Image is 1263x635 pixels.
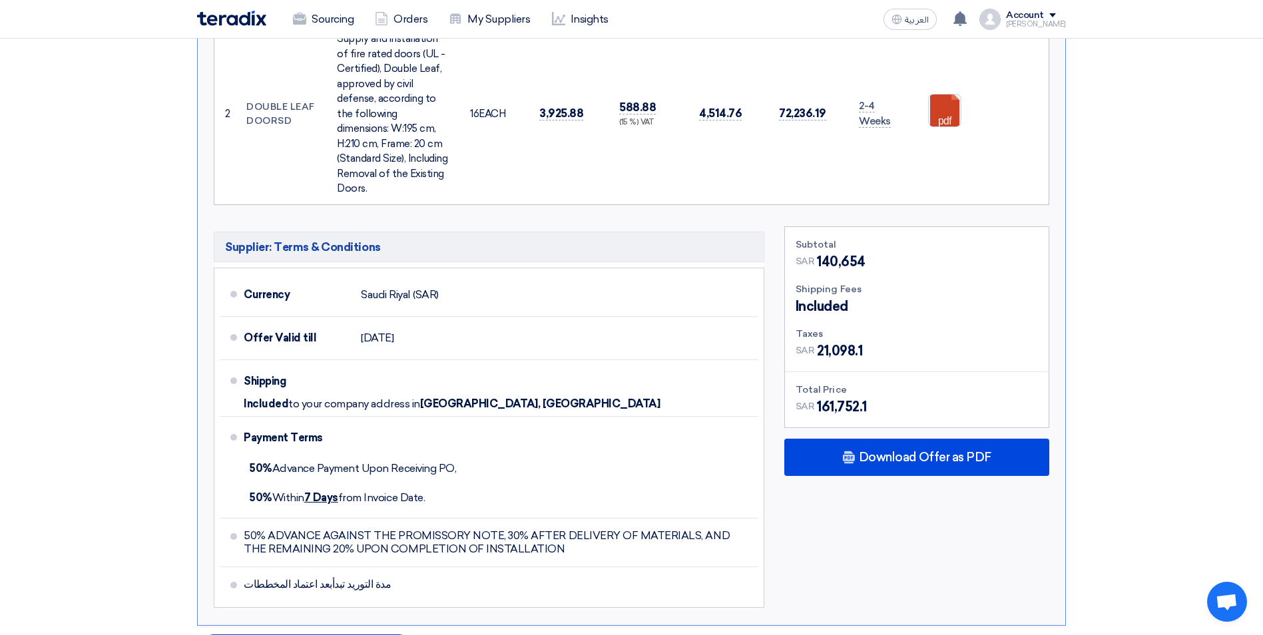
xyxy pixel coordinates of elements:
[619,117,678,128] div: (15 %) VAT
[699,106,742,120] span: 4,514.76
[796,383,1038,397] div: Total Price
[817,252,866,272] span: 140,654
[288,397,420,411] span: to your company address in
[459,23,529,204] td: EACH
[859,451,991,463] span: Download Offer as PDF
[1207,582,1247,622] a: Open chat
[244,365,350,397] div: Shipping
[361,331,393,345] span: [DATE]
[249,462,272,475] strong: 50%
[236,23,326,204] td: DOUBLE LEAF DOORSD
[796,399,815,413] span: SAR
[249,491,272,504] strong: 50%
[304,491,338,504] u: 7 Days
[282,5,364,34] a: Sourcing
[539,106,583,120] span: 3,925.88
[214,23,236,204] td: 2
[244,397,288,411] span: Included
[796,254,815,268] span: SAR
[337,31,449,196] div: Supply and installation of fire rated doors (UL - Certified), Double Leaf, approved by civil defe...
[796,343,815,357] span: SAR
[244,322,350,354] div: Offer Valid till
[1006,10,1044,21] div: Account
[197,11,266,26] img: Teradix logo
[884,9,937,30] button: العربية
[796,238,1038,252] div: Subtotal
[214,232,764,262] h5: Supplier: Terms & Conditions
[929,95,1035,174] a: EnqRev_HMD_Quotation_1754482696118.pdf
[796,327,1038,341] div: Taxes
[859,100,891,128] span: 2-4 Weeks
[249,491,425,504] span: Within from Invoice Date.
[470,108,479,120] span: 16
[420,397,660,411] span: [GEOGRAPHIC_DATA], [GEOGRAPHIC_DATA]
[619,101,656,114] span: 588.88
[361,282,439,308] div: Saudi Riyal (SAR)
[1006,21,1066,28] div: [PERSON_NAME]
[796,282,1038,296] div: Shipping Fees
[244,279,350,311] div: Currency
[244,578,391,591] span: مدة التوريد تبدأبعد اعتماد المخططات
[779,106,826,120] span: 72,236.19
[249,462,456,475] span: Advance Payment Upon Receiving PO,
[364,5,438,34] a: Orders
[796,296,848,316] span: Included
[817,341,862,361] span: 21,098.1
[541,5,619,34] a: Insights
[438,5,541,34] a: My Suppliers
[905,15,929,25] span: العربية
[244,529,753,556] span: 50% ADVANCE AGAINST THE PROMISSORY NOTE, 30% AFTER DELIVERY OF MATERIALS, AND THE REMAINING 20% U...
[979,9,1001,30] img: profile_test.png
[817,397,867,417] span: 161,752.1
[244,422,742,454] div: Payment Terms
